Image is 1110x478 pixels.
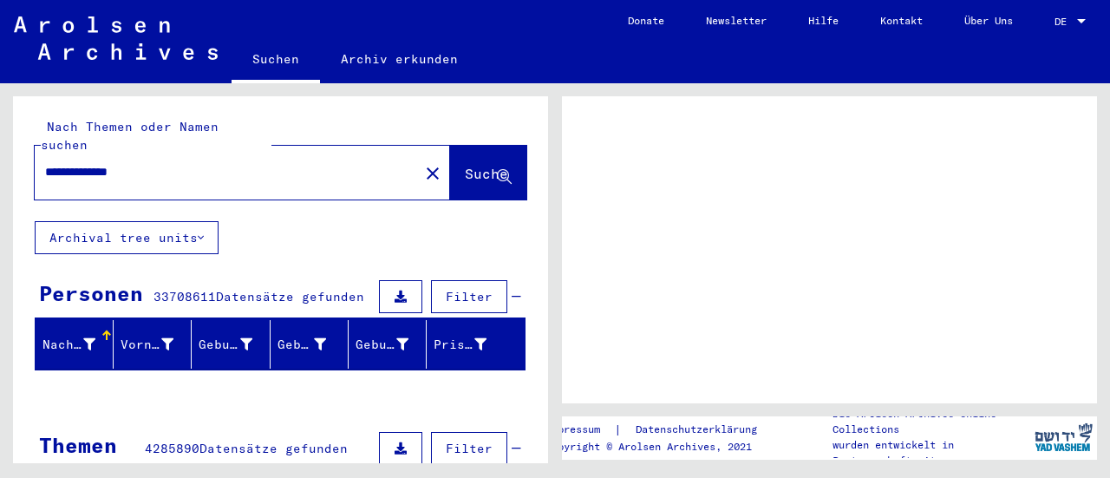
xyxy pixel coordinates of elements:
mat-header-cell: Geburtsname [192,320,270,369]
mat-header-cell: Geburt‏ [271,320,349,369]
div: Vorname [121,336,173,354]
img: yv_logo.png [1031,416,1096,459]
div: Nachname [42,331,117,358]
div: Geburtsdatum [356,336,408,354]
a: Suchen [232,38,320,83]
span: DE [1054,16,1074,28]
mat-header-cell: Nachname [36,320,114,369]
img: Arolsen_neg.svg [14,16,218,60]
button: Filter [431,280,507,313]
span: 33708611 [153,289,216,304]
button: Clear [415,155,450,190]
button: Filter [431,432,507,465]
div: Geburtsname [199,336,251,354]
div: Themen [39,429,117,461]
a: Datenschutzerklärung [622,421,778,439]
span: 4285890 [145,441,199,456]
div: Prisoner # [434,331,508,358]
div: Nachname [42,336,95,354]
p: wurden entwickelt in Partnerschaft mit [832,437,1030,468]
div: | [545,421,778,439]
span: Datensätze gefunden [199,441,348,456]
div: Geburtsdatum [356,331,430,358]
a: Impressum [545,421,614,439]
span: Suche [465,165,508,182]
div: Geburt‏ [277,331,348,358]
div: Prisoner # [434,336,486,354]
div: Geburt‏ [277,336,326,354]
span: Filter [446,441,493,456]
span: Filter [446,289,493,304]
mat-icon: close [422,163,443,184]
span: Datensätze gefunden [216,289,364,304]
div: Geburtsname [199,331,273,358]
p: Die Arolsen Archives Online-Collections [832,406,1030,437]
mat-header-cell: Geburtsdatum [349,320,427,369]
p: Copyright © Arolsen Archives, 2021 [545,439,778,455]
div: Vorname [121,331,195,358]
div: Personen [39,278,143,309]
mat-label: Nach Themen oder Namen suchen [41,119,219,153]
mat-header-cell: Prisoner # [427,320,525,369]
button: Suche [450,146,526,200]
button: Archival tree units [35,221,219,254]
mat-header-cell: Vorname [114,320,192,369]
a: Archiv erkunden [320,38,479,80]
